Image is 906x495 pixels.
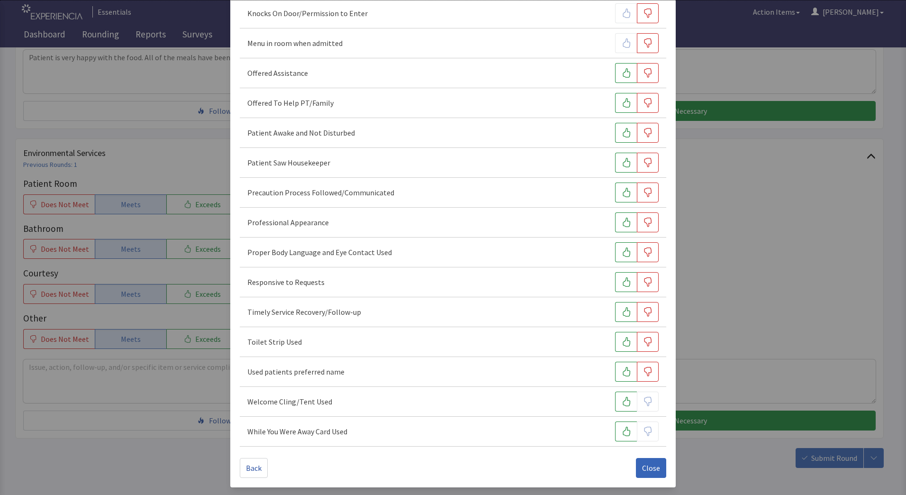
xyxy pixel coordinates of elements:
[247,37,343,49] p: Menu in room when admitted
[247,8,368,19] p: Knocks On Door/Permission to Enter
[246,462,262,474] span: Back
[642,462,660,474] span: Close
[247,336,302,348] p: Toilet Strip Used
[247,157,330,168] p: Patient Saw Housekeeper
[247,247,392,258] p: Proper Body Language and Eye Contact Used
[247,217,329,228] p: Professional Appearance
[247,97,334,109] p: Offered To Help PT/Family
[247,187,394,198] p: Precaution Process Followed/Communicated
[247,127,355,138] p: Patient Awake and Not Disturbed
[247,366,344,377] p: Used patients preferred name
[636,458,666,478] button: Close
[247,426,347,437] p: While You Were Away Card Used
[247,276,325,288] p: Responsive to Requests
[240,458,268,478] button: Back
[247,306,361,318] p: Timely Service Recovery/Follow-up
[247,67,308,79] p: Offered Assistance
[247,396,332,407] p: Welcome Cling/Tent Used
